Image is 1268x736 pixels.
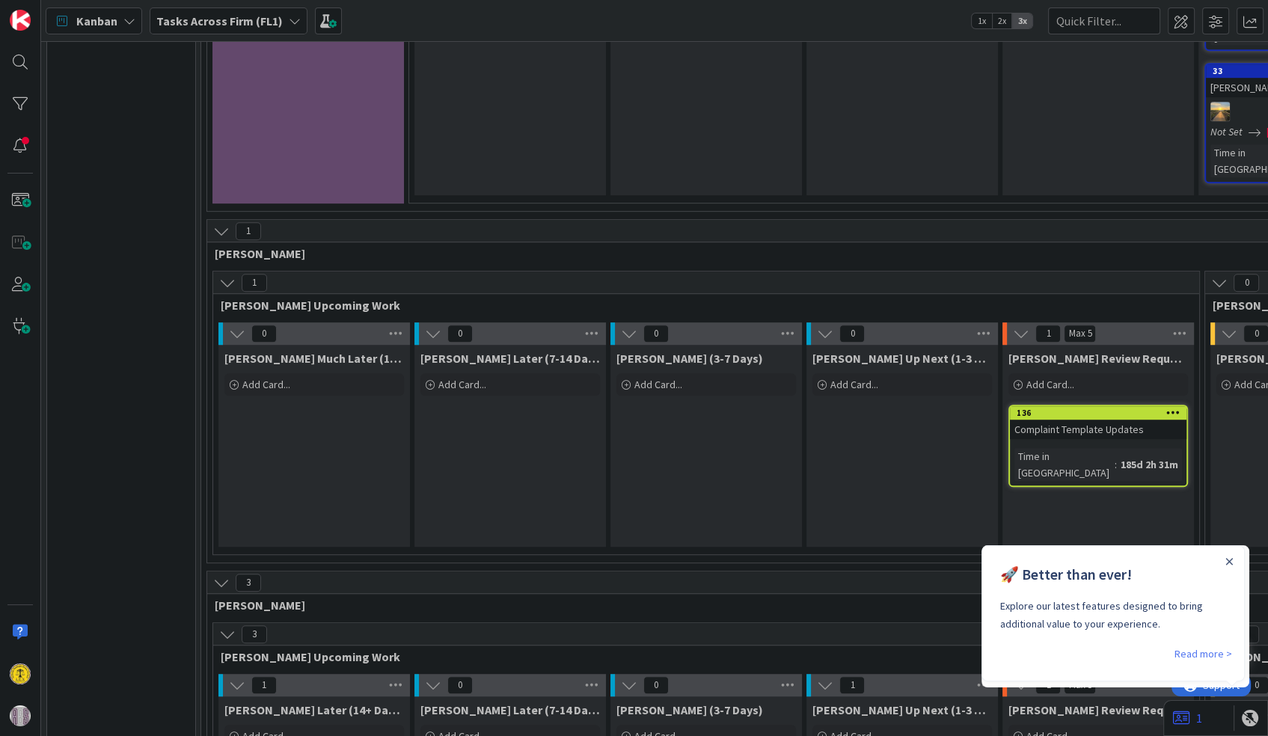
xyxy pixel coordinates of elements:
span: 0 [447,325,473,343]
span: Howard Soon (3-7 Days) [616,351,763,366]
span: Howard Up Next (1-3 Days) [812,351,992,366]
img: AS [1210,102,1230,121]
span: Add Card... [634,378,682,391]
span: Howard Upcoming Work [221,298,1180,313]
span: 2x [992,13,1012,28]
span: Tom Much Later (14+ Days) [224,702,404,717]
i: Not Set [1210,125,1243,138]
span: 0 [1234,274,1259,292]
div: Max 5 [1068,330,1091,337]
span: 0 [447,676,473,694]
span: Tom Up Next (1-3 Days) [812,702,992,717]
span: : [1115,456,1117,473]
span: 1x [972,13,992,28]
span: Kanban [76,12,117,30]
div: Time in [GEOGRAPHIC_DATA] [1014,448,1115,481]
span: 1 [236,222,261,240]
span: 1 [839,676,865,694]
iframe: To enrich screen reader interactions, please activate Accessibility in Grammarly extension settings [981,545,1249,687]
span: Add Card... [1026,378,1074,391]
span: 1 [1035,325,1061,343]
span: 3 [242,625,267,643]
b: Tasks Across Firm (FL1) [156,13,283,28]
a: 136Complaint Template UpdatesTime in [GEOGRAPHIC_DATA]:185d 2h 31m [1008,405,1188,487]
img: TG [10,663,31,684]
div: 136 [1010,406,1186,420]
span: Add Card... [242,378,290,391]
span: 3 [236,574,261,592]
span: Add Card... [438,378,486,391]
span: 0 [643,676,669,694]
span: 0 [251,325,277,343]
span: Howard Review Requested [1008,351,1188,366]
span: 3x [1012,13,1032,28]
a: 1 [1173,709,1202,727]
div: 185d 2h 31m [1117,456,1182,473]
span: Howard Much Later (14+ Days) [224,351,404,366]
div: Max 5 [1068,681,1091,689]
span: Support [31,2,68,20]
img: avatar [10,705,31,726]
span: 0 [839,325,865,343]
div: 136 [1017,408,1186,418]
span: Howard Later (7-14 Days) [420,351,600,366]
span: Tom Upcoming Work [221,649,1180,664]
div: 136Complaint Template Updates [1010,406,1186,439]
span: Tom Later (7-14 Days) [420,702,600,717]
span: 1 [242,274,267,292]
span: 1 [251,676,277,694]
input: Quick Filter... [1048,7,1160,34]
span: Tom Soon (3-7 Days) [616,702,763,717]
span: Tom Review Requested [1008,702,1188,717]
span: Add Card... [830,378,878,391]
span: 0 [643,325,669,343]
div: Complaint Template Updates [1010,420,1186,439]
